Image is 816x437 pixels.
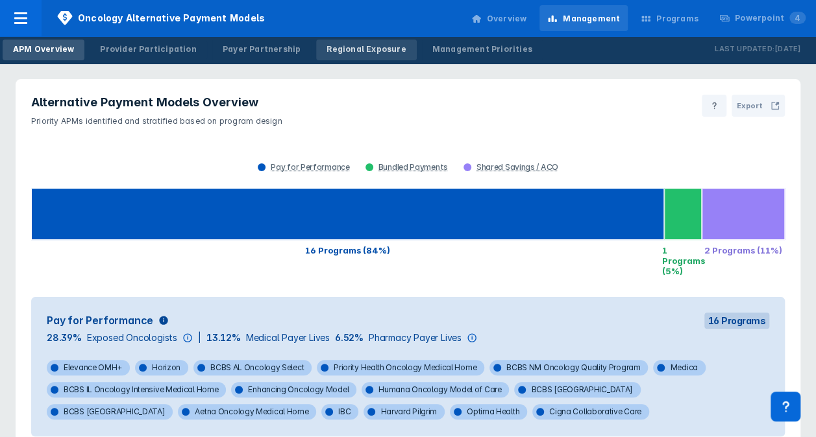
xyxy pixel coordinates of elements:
[563,13,620,25] div: Management
[737,100,763,112] h3: Export
[198,331,201,344] div: |
[90,40,206,60] a: Provider Participation
[31,95,282,110] h3: Alternative Payment Models Overview
[532,404,649,419] span: Cigna Collaborative Care
[487,13,527,25] div: Overview
[702,240,785,261] div: 2 Programs (11%)
[31,110,282,127] p: Priority APMs identified and stratified based on program design
[223,43,301,55] div: Payer Partnership
[771,392,800,421] div: Contact Support
[13,43,74,55] div: APM Overview
[335,331,364,344] div: 6.52%
[100,43,196,55] div: Provider Participation
[450,404,527,419] span: Optima Health
[422,40,543,60] a: Management Priorities
[47,404,173,419] span: BCBS [GEOGRAPHIC_DATA]
[715,43,774,56] p: Last Updated:
[656,13,699,25] div: Programs
[432,43,532,55] div: Management Priorities
[774,43,800,56] p: [DATE]
[476,162,558,172] div: Shared Savings / ACO
[489,360,648,375] span: BCBS NM Oncology Quality Program
[31,240,664,261] div: 16 Programs (84%)
[539,5,628,31] a: Management
[362,382,509,397] span: Humana Oncology Model of Care
[704,313,770,329] div: 16 Programs
[206,331,241,344] div: 13.12%
[3,40,84,60] a: APM Overview
[514,382,640,397] span: BCBS [GEOGRAPHIC_DATA]
[789,12,806,24] span: 4
[135,360,188,375] span: Horizon
[231,382,356,397] span: Enhancing Oncology Model
[87,331,177,344] div: Exposed Oncologists
[47,382,226,397] span: BCBS IL Oncology Intensive Medical Home
[369,331,462,344] div: Pharmacy Payer Lives
[364,404,445,419] span: Harvard Pilgrim
[212,40,311,60] a: Payer Partnership
[317,360,484,375] span: Priority Health Oncology Medical Home
[321,404,358,419] span: IBC
[735,12,806,24] div: Powerpoint
[464,5,535,31] a: Overview
[47,331,82,344] div: 28.39%
[178,404,316,419] span: Aetna Oncology Medical Home
[316,40,416,60] a: Regional Exposure
[47,313,153,328] div: Pay for Performance
[378,162,448,172] div: Bundled Payments
[327,43,406,55] div: Regional Exposure
[732,95,785,117] button: Export
[193,360,312,375] span: BCBS AL Oncology Select
[653,360,705,375] span: Medica
[633,5,706,31] a: Programs
[47,360,130,375] span: Elevance OMH+
[664,240,702,281] div: 1 Programs (5%)
[246,331,330,344] div: Medical Payer Lives
[271,162,349,172] div: Pay for Performance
